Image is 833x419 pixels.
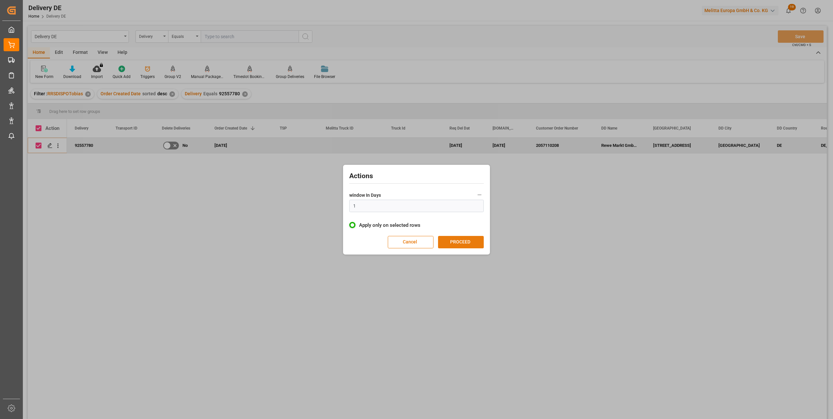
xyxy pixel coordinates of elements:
[438,236,484,248] button: PROCEED
[475,191,484,199] button: window In Days
[349,171,484,181] h2: Actions
[349,192,381,199] span: window In Days
[349,221,484,229] label: Apply only on selected rows
[388,236,433,248] button: Cancel
[349,200,484,212] input: -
